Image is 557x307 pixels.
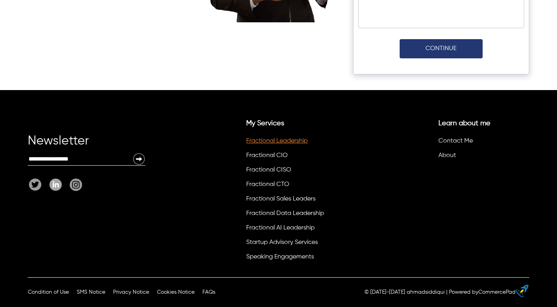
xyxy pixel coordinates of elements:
[28,289,69,295] a: Condition of Use
[29,179,45,191] a: Twitter
[113,289,149,295] a: Privacy Notice
[246,152,288,159] a: Fractional CIO
[438,120,490,127] a: Learn about me
[246,181,289,188] a: Fractional CTO
[246,138,308,144] a: Fractional Leadership
[400,39,483,58] button: Continue
[246,167,291,173] a: Fractional CISO
[438,152,456,159] a: About
[245,179,333,193] li: Fractional CTO
[246,225,315,231] a: Fractional AI Leadership
[449,288,516,296] div: Powered by
[245,135,333,150] li: Fractional Leadership
[246,239,318,246] a: Startup Advisory Services
[478,289,516,295] a: CommercePad
[246,120,284,127] a: My Services
[245,251,333,265] li: Speaking Engagements
[29,179,41,191] img: Twitter
[437,135,525,150] li: Contact Me
[245,193,333,208] li: Fractional Sales Leaders
[245,208,333,222] li: Fractional Data Leadership
[246,210,324,217] a: Fractional Data Leadership
[438,138,473,144] a: Contact Me
[517,285,528,300] a: eCommerce builder by CommercePad
[245,222,333,237] li: Fractional AI Leadership
[246,196,315,202] a: Fractional Sales Leaders
[70,179,82,191] img: Instagram
[437,150,525,164] li: About
[245,164,333,179] li: Fractional CISO
[66,179,82,191] a: Instagram
[77,289,105,295] a: SMS Notice
[202,289,215,295] a: FAQs
[364,288,445,296] p: © [DATE]-[DATE] ahmadsiddiqui
[133,153,145,165] img: Newsletter Submit
[49,179,62,191] img: Linkedin
[245,150,333,164] li: Fractional CIO
[246,254,314,260] a: Speaking Engagements
[446,288,447,296] div: |
[45,179,66,191] a: Linkedin
[245,237,333,251] li: Startup Advisory Services
[28,137,145,153] div: Newsletter
[157,289,195,295] a: Cookies Notice
[516,285,528,297] img: eCommerce builder by CommercePad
